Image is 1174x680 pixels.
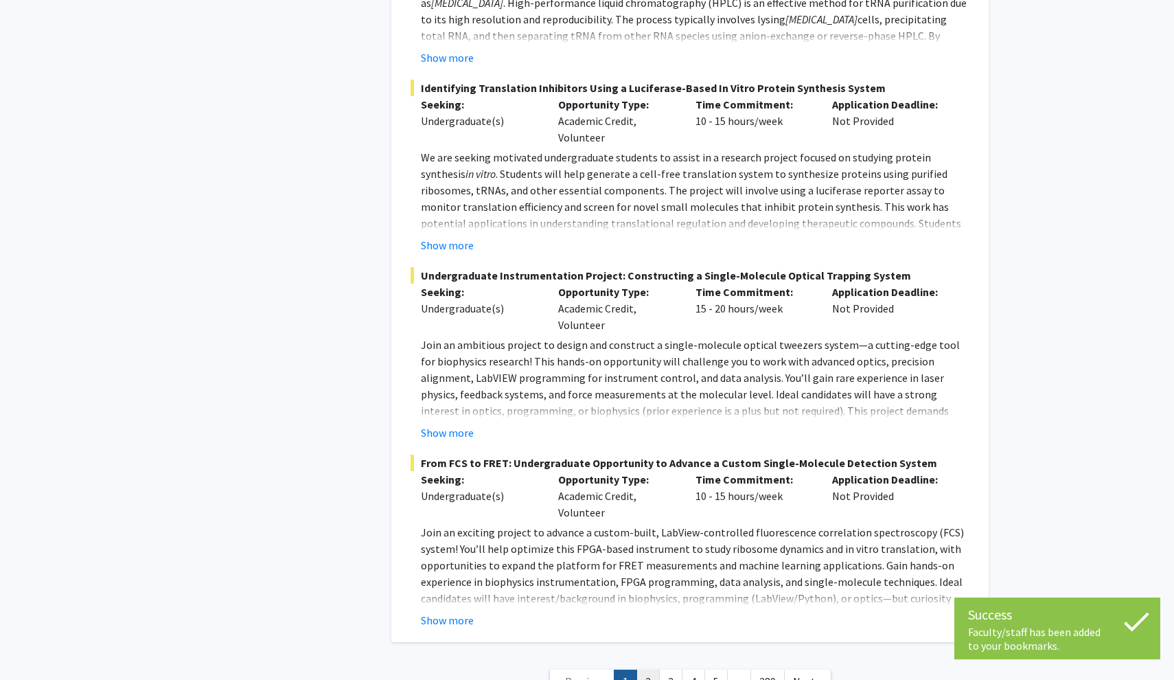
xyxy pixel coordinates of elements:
p: Seeking: [421,96,538,113]
div: 10 - 15 hours/week [685,471,822,521]
p: Application Deadline: [832,96,949,113]
div: Academic Credit, Volunteer [548,96,685,146]
div: Academic Credit, Volunteer [548,471,685,521]
p: Time Commitment: [695,471,812,488]
p: Seeking: [421,284,538,300]
span: Identifying Translation Inhibitors Using a Luciferase-Based In Vitro Protein Synthesis System [411,80,969,96]
p: Time Commitment: [695,96,812,113]
button: Show more [421,424,474,441]
button: Show more [421,49,474,66]
button: Show more [421,237,474,253]
div: Not Provided [822,284,959,333]
p: Application Deadline: [832,471,949,488]
span: Join an ambitious project to design and construct a single-molecule optical tweezers system—a cut... [421,338,963,451]
span: Join an exciting project to advance a custom-built, LabView-controlled fluorescence correlation s... [421,525,964,638]
div: 15 - 20 hours/week [685,284,822,333]
em: in vitro [465,167,496,181]
p: Opportunity Type: [558,284,675,300]
iframe: Chat [10,618,58,670]
div: Undergraduate(s) [421,300,538,317]
span: . Students will help generate a cell-free translation system to synthesize proteins using purifie... [421,167,961,247]
div: Success [968,604,1147,625]
div: 10 - 15 hours/week [685,96,822,146]
button: Show more [421,612,474,628]
span: Undergraduate Instrumentation Project: Constructing a Single-Molecule Optical Trapping System [411,267,969,284]
div: Undergraduate(s) [421,488,538,504]
p: Application Deadline: [832,284,949,300]
div: Not Provided [822,471,959,521]
p: Seeking: [421,471,538,488]
div: Academic Credit, Volunteer [548,284,685,333]
span: We are seeking motivated undergraduate students to assist in a research project focused on studyi... [421,150,931,181]
p: Opportunity Type: [558,471,675,488]
div: Not Provided [822,96,959,146]
div: Undergraduate(s) [421,113,538,129]
p: Time Commitment: [695,284,812,300]
div: Faculty/staff has been added to your bookmarks. [968,625,1147,653]
span: From FCS to FRET: Undergraduate Opportunity to Advance a Custom Single-Molecule Detection System [411,455,969,471]
p: Opportunity Type: [558,96,675,113]
em: [MEDICAL_DATA] [785,12,858,26]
